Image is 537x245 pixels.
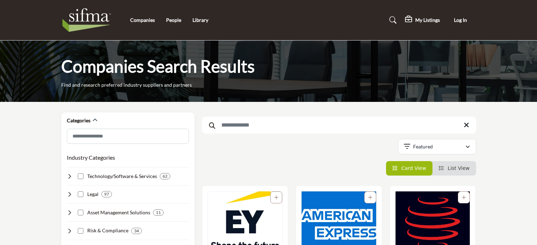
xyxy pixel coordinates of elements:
[274,195,278,200] a: Add To List
[454,17,467,23] span: Log In
[163,174,168,179] b: 62
[405,16,440,24] div: My Listings
[413,143,433,150] p: Featured
[134,228,139,233] b: 34
[439,165,470,171] a: View List
[445,14,476,27] button: Log In
[67,129,189,144] input: Search Category
[160,173,170,179] div: 62 Results For Technology/Software & Services
[104,192,109,197] b: 97
[67,153,115,162] button: Industry Categories
[448,165,469,171] span: List View
[131,228,142,234] div: 34 Results For Risk & Compliance
[398,139,476,154] button: Featured
[78,173,83,179] input: Select Technology/Software & Services checkbox
[156,210,161,215] b: 11
[368,195,372,200] a: Add To List
[415,17,440,23] h5: My Listings
[87,209,150,216] h4: Asset Management Solutions: Offering investment strategies, portfolio management, and performance...
[432,161,476,176] li: List View
[67,117,90,124] h2: Categories
[78,191,83,197] input: Select Legal checkbox
[130,17,155,23] a: Companies
[462,195,466,200] a: Add To List
[61,6,116,34] img: Site Logo
[87,191,99,198] h4: Legal: Providing legal advice, compliance support, and litigation services to securities industry...
[78,210,83,215] input: Select Asset Management Solutions checkbox
[61,55,255,77] h1: Companies Search Results
[202,117,476,134] input: Search Keyword
[61,81,192,88] p: Find and research preferred industry suppliers and partners
[383,14,401,26] a: Search
[166,17,181,23] a: People
[192,17,208,23] a: Library
[87,173,157,180] h4: Technology/Software & Services: Developing and implementing technology solutions to support secur...
[87,227,128,234] h4: Risk & Compliance: Helping securities industry firms manage risk, ensure compliance, and prevent ...
[101,191,112,197] div: 97 Results For Legal
[153,209,164,216] div: 11 Results For Asset Management Solutions
[386,161,432,176] li: Card View
[78,228,83,234] input: Select Risk & Compliance checkbox
[401,165,426,171] span: Card View
[392,165,426,171] a: View Card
